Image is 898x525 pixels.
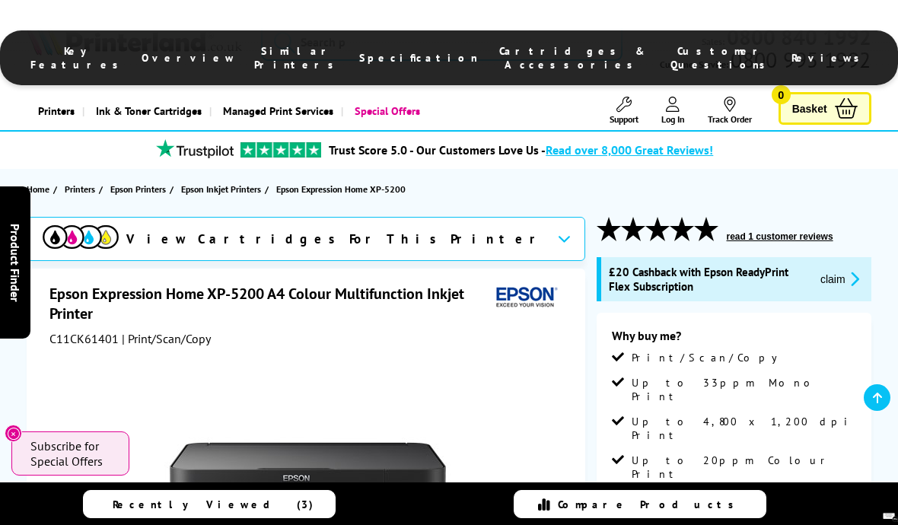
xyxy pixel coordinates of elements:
span: Print/Scan/Copy [632,351,788,364]
span: Support [610,113,638,125]
span: Recently Viewed (3) [113,498,314,511]
span: Similar Printers [251,44,344,72]
span: 0 [772,85,791,104]
a: Special Offers [341,91,428,130]
span: Epson Inkjet Printers [181,181,261,197]
img: Epson [490,284,560,312]
a: Track Order [708,97,752,125]
span: Epson Expression Home XP-5200 [276,183,406,195]
button: Close [5,425,22,442]
span: Home [27,181,49,197]
span: Product Finder [8,224,23,302]
a: Trust Score 5.0 - Our Customers Love Us -Read over 8,000 Great Reviews! [329,142,713,157]
a: Epson Inkjet Printers [181,181,265,197]
a: Ink & Toner Cartridges [82,91,209,130]
span: Reviews [791,51,868,65]
a: Log In [661,97,685,125]
a: Compare Products [514,490,766,518]
a: Recently Viewed (3) [83,490,336,518]
a: Basket 0 [779,92,871,125]
a: Printers [27,91,82,130]
img: Open Live Chat window [883,513,898,522]
span: Up to 4,800 x 1,200 dpi Print [632,415,856,442]
div: Why buy me? [612,328,856,351]
span: Up to 20ppm Colour Print [632,453,856,481]
span: Ink & Toner Cartridges [96,91,202,130]
a: Home [27,181,53,197]
span: Cartridges & Accessories [493,44,651,72]
span: C11CK61401 [49,331,119,346]
span: Compare Products [558,498,742,511]
img: trustpilot rating [240,142,321,157]
span: | Print/Scan/Copy [122,331,211,346]
a: Printers [65,181,99,197]
a: Managed Print Services [209,91,341,130]
span: Basket [792,98,827,119]
img: trustpilot rating [149,139,240,158]
span: Printers [65,181,95,197]
span: Key Features [30,44,126,72]
span: Customer Questions [667,44,776,72]
span: Log In [661,113,685,125]
a: Support [610,97,638,125]
h1: Epson Expression Home XP-5200 A4 Colour Multifunction Inkjet Printer [49,284,489,323]
span: Read over 8,000 Great Reviews! [546,142,713,157]
button: promo-description [816,270,864,288]
a: Epson Printers [110,181,170,197]
span: £20 Cashback with Epson ReadyPrint Flex Subscription [609,265,808,294]
span: Specification [359,51,478,65]
span: Overview [142,51,236,65]
button: read 1 customer reviews [722,231,838,243]
span: View Cartridges For This Printer [126,231,545,247]
img: cmyk-icon.svg [43,225,119,249]
span: Up to 33ppm Mono Print [632,376,856,403]
span: Subscribe for Special Offers [30,438,114,469]
span: Epson Printers [110,181,166,197]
